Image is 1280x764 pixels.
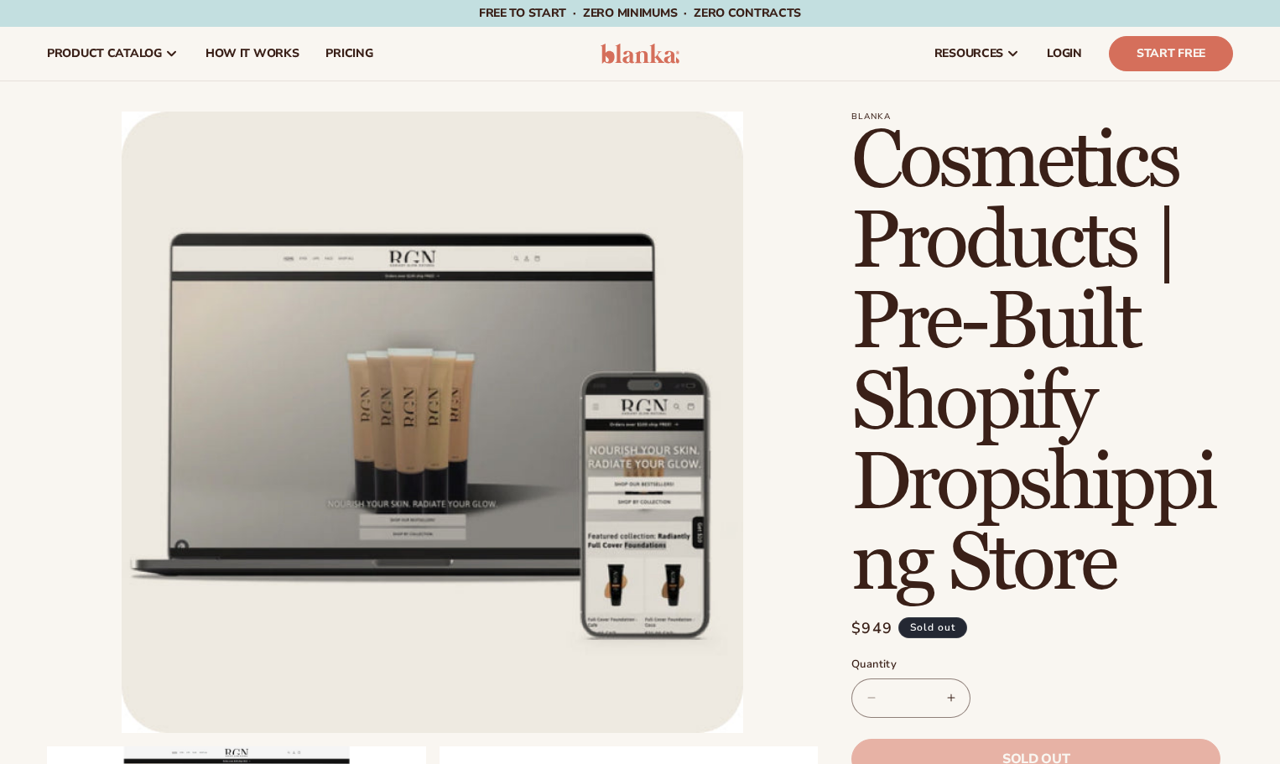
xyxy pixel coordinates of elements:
[851,122,1233,605] h1: Cosmetics Products | Pre-Built Shopify Dropshipping Store
[1033,27,1095,81] a: LOGIN
[851,112,1233,122] p: Blanka
[1047,47,1082,60] span: LOGIN
[851,657,1220,673] label: Quantity
[601,44,680,64] img: logo
[934,47,1003,60] span: resources
[325,47,372,60] span: pricing
[312,27,386,81] a: pricing
[479,5,801,21] span: Free to start · ZERO minimums · ZERO contracts
[898,617,967,638] span: Sold out
[851,617,892,640] span: $949
[921,27,1033,81] a: resources
[192,27,313,81] a: How It Works
[206,47,299,60] span: How It Works
[34,27,192,81] a: product catalog
[1109,36,1233,71] a: Start Free
[47,47,162,60] span: product catalog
